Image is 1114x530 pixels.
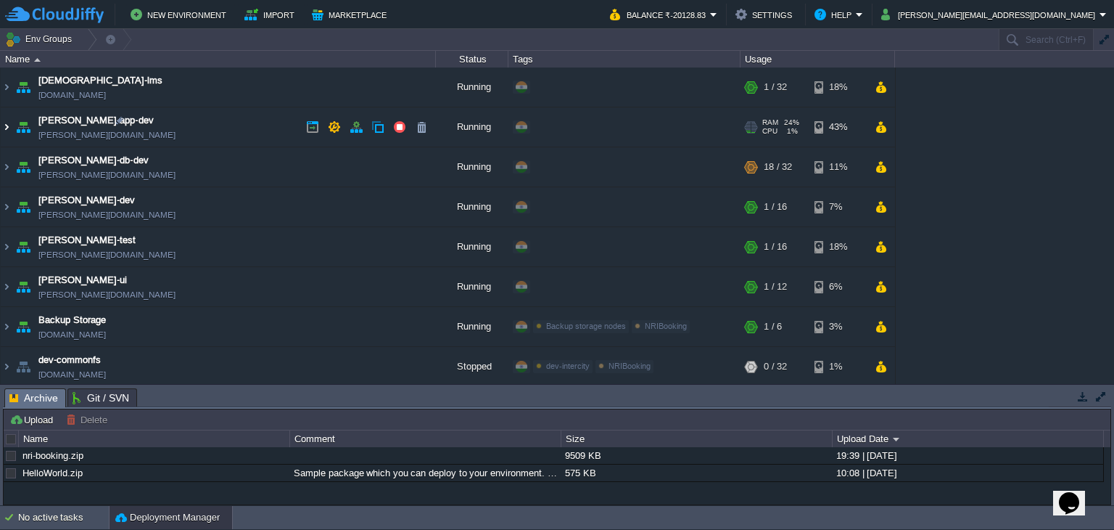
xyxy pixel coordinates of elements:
a: [PERSON_NAME]-db-dev [38,153,149,168]
a: [PERSON_NAME]-dev [38,193,135,208]
button: New Environment [131,6,231,23]
a: dev-commonfs [38,353,101,367]
div: Tags [509,51,740,68]
div: 10:08 | [DATE] [833,465,1102,481]
div: 18% [814,68,862,107]
div: 1 / 16 [764,187,787,227]
div: Status [437,51,508,68]
span: Backup storage nodes [546,322,626,330]
a: Backup Storage [38,313,106,327]
div: Sample package which you can deploy to your environment. Feel free to delete and upload a package... [290,465,560,481]
a: HelloWorld.zip [22,468,83,478]
span: 1% [783,127,798,136]
a: [PERSON_NAME]-test [38,233,136,248]
div: Name [1,51,435,68]
div: 11% [814,147,862,187]
div: Running [436,147,508,187]
span: NRIBooking [608,362,651,370]
div: Upload Date [833,431,1103,447]
button: [PERSON_NAME][EMAIL_ADDRESS][DOMAIN_NAME] [881,6,1099,23]
span: [DOMAIN_NAME] [38,327,106,342]
iframe: chat widget [1053,472,1099,515]
button: Deployment Manager [115,510,220,525]
div: 7% [814,187,862,227]
button: Balance ₹-20128.83 [610,6,710,23]
img: AMDAwAAAACH5BAEAAAAALAAAAAABAAEAAAICRAEAOw== [13,307,33,346]
div: 1 / 16 [764,227,787,266]
img: AMDAwAAAACH5BAEAAAAALAAAAAABAAEAAAICRAEAOw== [13,187,33,227]
img: AMDAwAAAACH5BAEAAAAALAAAAAABAAEAAAICRAEAOw== [1,227,12,266]
div: 19:39 | [DATE] [833,447,1102,464]
img: AMDAwAAAACH5BAEAAAAALAAAAAABAAEAAAICRAEAOw== [1,187,12,227]
img: AMDAwAAAACH5BAEAAAAALAAAAAABAAEAAAICRAEAOw== [1,147,12,187]
div: 3% [814,307,862,346]
div: Name [20,431,289,447]
button: Help [814,6,856,23]
div: 18 / 32 [764,147,792,187]
button: Settings [735,6,796,23]
img: CloudJiffy [5,6,104,24]
a: [PERSON_NAME][DOMAIN_NAME] [38,128,176,142]
img: AMDAwAAAACH5BAEAAAAALAAAAAABAAEAAAICRAEAOw== [13,107,33,147]
img: AMDAwAAAACH5BAEAAAAALAAAAAABAAEAAAICRAEAOw== [13,147,33,187]
button: Import [244,6,299,23]
img: AMDAwAAAACH5BAEAAAAALAAAAAABAAEAAAICRAEAOw== [1,307,12,346]
div: 43% [814,107,862,147]
a: [PERSON_NAME][DOMAIN_NAME] [38,248,176,262]
span: 24% [784,118,799,127]
button: Env Groups [5,29,77,49]
div: Running [436,187,508,227]
img: AMDAwAAAACH5BAEAAAAALAAAAAABAAEAAAICRAEAOw== [13,347,33,386]
div: 575 KB [561,465,831,481]
span: dev-intercity [546,362,590,370]
div: 0 / 32 [764,347,787,386]
img: AMDAwAAAACH5BAEAAAAALAAAAAABAAEAAAICRAEAOw== [1,107,12,147]
div: No active tasks [18,506,109,529]
a: [PERSON_NAME]-app-dev [38,113,154,128]
div: Running [436,107,508,147]
a: nri-booking.zip [22,450,83,461]
a: [PERSON_NAME][DOMAIN_NAME] [38,208,176,222]
div: 9509 KB [561,447,831,464]
span: CPU [762,127,777,136]
a: [DOMAIN_NAME] [38,88,106,102]
span: [PERSON_NAME][DOMAIN_NAME] [38,168,176,182]
img: AMDAwAAAACH5BAEAAAAALAAAAAABAAEAAAICRAEAOw== [13,68,33,107]
div: 6% [814,267,862,306]
img: AMDAwAAAACH5BAEAAAAALAAAAAABAAEAAAICRAEAOw== [1,68,12,107]
img: AMDAwAAAACH5BAEAAAAALAAAAAABAAEAAAICRAEAOw== [1,347,12,386]
span: [DOMAIN_NAME] [38,367,106,382]
span: Archive [9,389,58,407]
span: NRIBooking [645,322,687,330]
div: Stopped [436,347,508,386]
span: RAM [762,118,778,127]
div: 1 / 6 [764,307,782,346]
div: 1 / 12 [764,267,787,306]
span: Git / SVN [73,389,129,407]
div: Size [562,431,832,447]
div: Running [436,307,508,346]
div: Usage [741,51,894,68]
img: AMDAwAAAACH5BAEAAAAALAAAAAABAAEAAAICRAEAOw== [1,267,12,306]
div: 1% [814,347,862,386]
button: Delete [66,413,112,426]
a: [DEMOGRAPHIC_DATA]-lms [38,73,162,88]
img: AMDAwAAAACH5BAEAAAAALAAAAAABAAEAAAICRAEAOw== [13,267,33,306]
button: Marketplace [312,6,391,23]
a: [PERSON_NAME][DOMAIN_NAME] [38,288,176,302]
div: Running [436,267,508,306]
div: 18% [814,227,862,266]
a: [PERSON_NAME]-ui [38,273,127,288]
div: 1 / 32 [764,68,787,107]
button: Upload [9,413,57,426]
div: Comment [291,431,561,447]
img: AMDAwAAAACH5BAEAAAAALAAAAAABAAEAAAICRAEAOw== [13,227,33,266]
div: Running [436,227,508,266]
